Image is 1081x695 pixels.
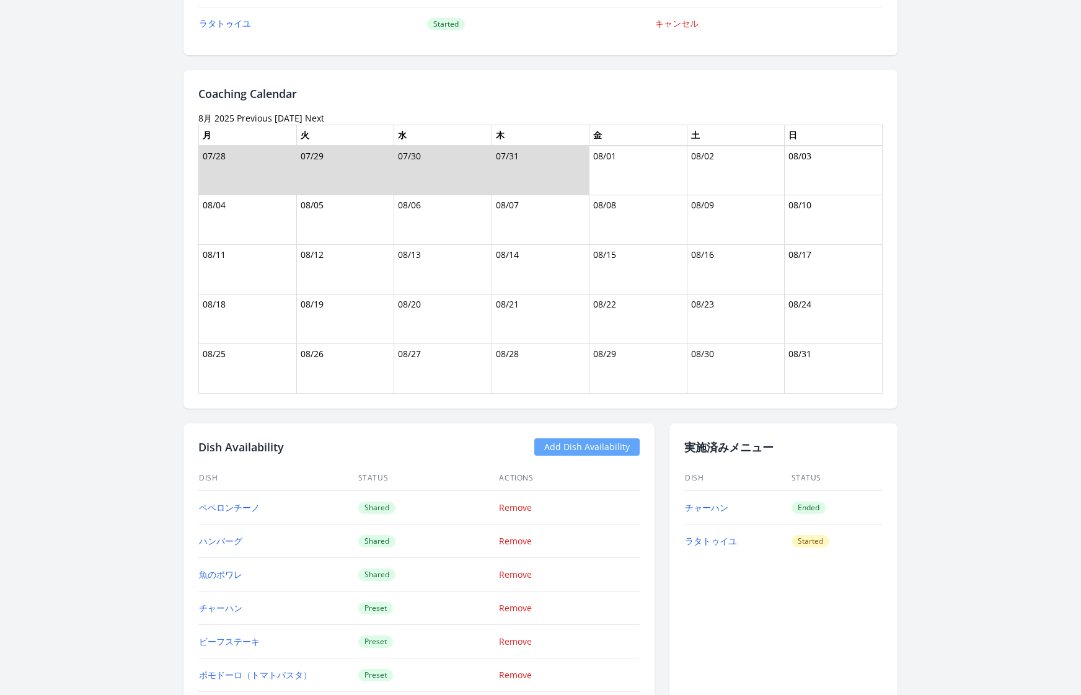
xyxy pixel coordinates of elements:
span: Shared [358,502,395,514]
a: チャーハン [685,502,728,513]
a: Remove [499,569,532,580]
a: チャーハン [199,602,242,614]
a: Remove [499,535,532,547]
td: 08/15 [589,245,687,294]
th: 土 [687,125,785,146]
th: Actions [498,466,640,491]
td: 08/06 [394,195,492,245]
a: ペペロンチーノ [199,502,260,513]
td: 08/05 [296,195,394,245]
th: 火 [296,125,394,146]
a: Next [305,112,324,124]
td: 07/30 [394,146,492,195]
a: ラタトゥイユ [685,535,737,547]
span: Started [427,18,465,30]
a: [DATE] [275,112,302,124]
a: Add Dish Availability [534,438,640,456]
td: 08/27 [394,344,492,394]
td: 08/12 [296,245,394,294]
td: 08/11 [199,245,297,294]
td: 08/04 [199,195,297,245]
td: 08/20 [394,294,492,344]
a: ポモドーロ（トマトパスタ） [199,669,312,681]
td: 08/16 [687,245,785,294]
th: Dish [198,466,358,491]
a: 魚のポワレ [199,569,242,580]
td: 08/29 [589,344,687,394]
span: Ended [792,502,826,514]
span: Started [792,535,829,547]
td: 08/14 [492,245,589,294]
td: 08/28 [492,344,589,394]
td: 08/13 [394,245,492,294]
time: 8月 2025 [198,112,234,124]
td: 08/23 [687,294,785,344]
td: 08/31 [785,344,883,394]
th: 木 [492,125,589,146]
td: 08/24 [785,294,883,344]
th: 金 [589,125,687,146]
span: Preset [358,635,393,648]
td: 08/30 [687,344,785,394]
a: ビーフステーキ [199,635,260,647]
td: 07/28 [199,146,297,195]
span: Shared [358,569,395,581]
td: 07/31 [492,146,589,195]
th: 日 [785,125,883,146]
td: 08/07 [492,195,589,245]
td: 08/17 [785,245,883,294]
a: Remove [499,635,532,647]
span: Preset [358,602,393,614]
td: 08/25 [199,344,297,394]
td: 08/03 [785,146,883,195]
h2: Coaching Calendar [198,85,883,102]
td: 07/29 [296,146,394,195]
a: Remove [499,669,532,681]
td: 08/08 [589,195,687,245]
td: 08/19 [296,294,394,344]
th: Status [358,466,499,491]
a: ラタトゥイユ [199,17,251,29]
th: Status [791,466,883,491]
td: 08/09 [687,195,785,245]
th: 水 [394,125,492,146]
a: ハンバーグ [199,535,242,547]
td: 08/18 [199,294,297,344]
th: Dish [684,466,791,491]
td: 08/26 [296,344,394,394]
a: Previous [237,112,272,124]
td: 08/01 [589,146,687,195]
td: 08/22 [589,294,687,344]
h2: Dish Availability [198,438,284,456]
td: 08/02 [687,146,785,195]
a: Remove [499,502,532,513]
span: Preset [358,669,393,681]
th: 月 [199,125,297,146]
a: キャンセル [655,17,699,29]
h2: 実施済みメニュー [684,438,883,456]
td: 08/10 [785,195,883,245]
span: Shared [358,535,395,547]
td: 08/21 [492,294,589,344]
a: Remove [499,602,532,614]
